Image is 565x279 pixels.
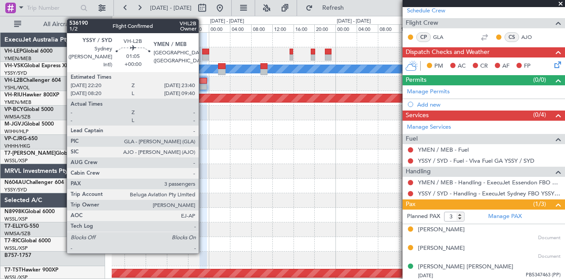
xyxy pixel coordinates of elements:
[210,18,244,25] div: [DATE] - [DATE]
[488,212,522,221] a: Manage PAX
[533,110,546,119] span: (0/4)
[4,107,23,112] span: VP-BCY
[230,24,251,32] div: 04:00
[4,253,22,258] span: B757-1
[10,17,96,31] button: All Aircraft
[4,157,28,164] a: WSSL/XSP
[315,5,352,11] span: Refresh
[406,18,438,28] span: Flight Crew
[272,24,294,32] div: 12:00
[407,88,450,96] a: Manage Permits
[4,63,24,69] span: VH-VSK
[418,146,469,153] a: YMEN / MEB - Fuel
[418,157,535,164] a: YSSY / SYD - Fuel - Viva Fuel GA YSSY / SYD
[188,24,209,32] div: 20:00
[4,63,72,69] a: VH-VSKGlobal Express XRS
[146,24,167,32] div: 12:00
[4,78,23,83] span: VH-L2B
[4,253,31,258] a: B757-1757
[4,49,23,54] span: VH-LEP
[4,238,51,244] a: T7-RICGlobal 6000
[418,179,561,186] a: YMEN / MEB - Handling - ExecuJet Essendon FBO YMEN / MEB
[4,268,22,273] span: T7-TST
[4,99,31,106] a: YMEN/MEB
[4,122,54,127] a: M-JGVJGlobal 5000
[113,18,147,25] div: [DATE] - [DATE]
[23,21,93,27] span: All Aircraft
[4,224,39,229] a: T7-ELLYG-550
[4,136,23,141] span: VP-CJR
[4,55,31,62] a: YMEN/MEB
[167,24,188,32] div: 16:00
[407,7,445,15] a: Schedule Crew
[480,62,488,71] span: CR
[399,24,420,32] div: 12:00
[434,62,443,71] span: PM
[4,143,30,149] a: VHHH/HKG
[251,24,272,32] div: 08:00
[502,62,509,71] span: AF
[145,210,160,215] div: WSSL
[4,151,86,156] a: T7-[PERSON_NAME]Global 7500
[4,180,26,185] span: N604AU
[4,114,30,120] a: WMSA/SZB
[418,272,433,279] span: [DATE]
[4,128,29,135] a: WIHH/HLP
[4,70,27,76] a: YSSY/SYD
[124,24,146,32] div: 08:00
[406,199,415,210] span: Pax
[524,62,531,71] span: FP
[337,18,371,25] div: [DATE] - [DATE]
[4,224,24,229] span: T7-ELLY
[538,253,561,260] span: Document
[150,4,192,12] span: [DATE] - [DATE]
[406,47,490,57] span: Dispatch Checks and Weather
[4,187,27,193] a: YSSY/SYD
[406,75,426,85] span: Permits
[533,75,546,84] span: (0/0)
[406,111,429,121] span: Services
[433,33,453,41] a: GLA
[357,24,378,32] div: 04:00
[4,92,59,98] a: VH-RIUHawker 800XP
[521,33,541,41] a: AJO
[4,136,38,141] a: VP-CJRG-650
[160,210,175,215] div: ZBAA
[417,101,561,108] div: Add new
[4,78,61,83] a: VH-L2BChallenger 604
[209,24,230,32] div: 00:00
[314,24,335,32] div: 20:00
[4,238,21,244] span: T7-RIC
[103,24,124,32] div: 04:00
[4,216,28,222] a: WSSL/XSP
[418,190,561,197] a: YSSY / SYD - Handling - ExecuJet Sydney FBO YSSY / SYD
[4,180,64,185] a: N604AUChallenger 604
[406,167,431,177] span: Handling
[4,92,23,98] span: VH-RIU
[4,107,53,112] a: VP-BCYGlobal 5000
[378,24,399,32] div: 08:00
[416,32,431,42] div: CP
[533,199,546,209] span: (1/3)
[526,271,561,279] span: PB5347463 (PP)
[4,84,30,91] a: YSHL/WOL
[538,234,561,242] span: Document
[505,32,519,42] div: CS
[4,122,24,127] span: M-JGVJ
[160,215,175,221] div: -
[4,49,53,54] a: VH-LEPGlobal 6000
[4,230,30,237] a: WMSA/SZB
[4,268,58,273] a: T7-TSTHawker 900XP
[4,209,25,214] span: N8998K
[27,1,78,15] input: Trip Number
[407,212,440,221] label: Planned PAX
[145,215,160,221] div: -
[418,263,513,271] div: [PERSON_NAME] [PERSON_NAME]
[294,24,315,32] div: 16:00
[4,245,28,252] a: WSSL/XSP
[4,151,56,156] span: T7-[PERSON_NAME]
[407,123,451,132] a: Manage Services
[4,209,55,214] a: N8998KGlobal 6000
[418,225,465,234] div: [PERSON_NAME]
[418,244,465,253] div: [PERSON_NAME]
